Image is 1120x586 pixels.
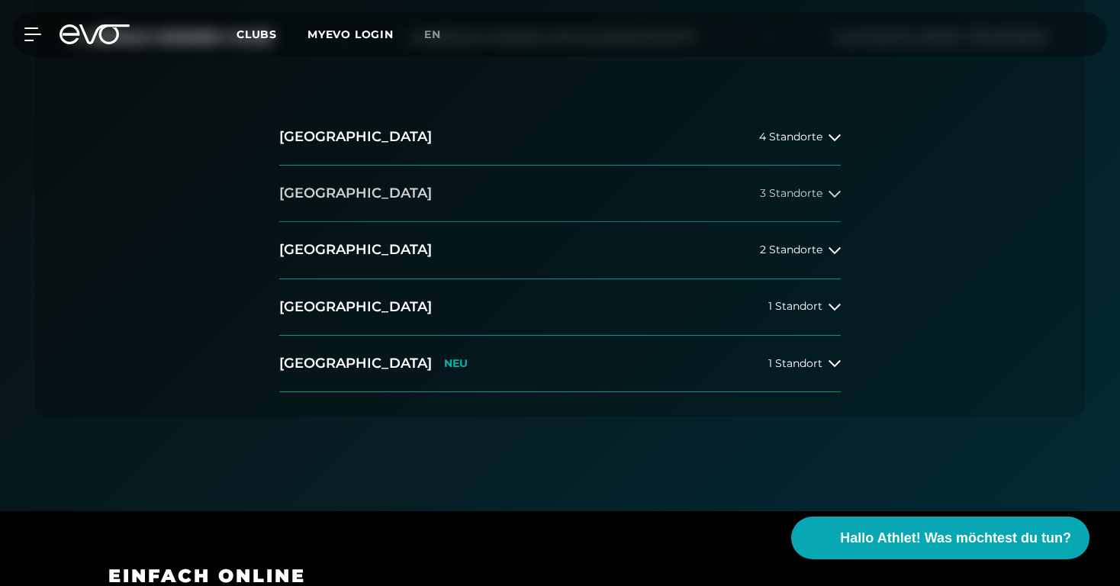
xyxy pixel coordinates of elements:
button: [GEOGRAPHIC_DATA]3 Standorte [279,166,841,222]
h2: [GEOGRAPHIC_DATA] [279,298,432,317]
span: 3 Standorte [760,188,822,199]
p: NEU [444,357,468,370]
h2: [GEOGRAPHIC_DATA] [279,240,432,259]
button: [GEOGRAPHIC_DATA]1 Standort [279,279,841,336]
a: en [424,26,459,43]
button: [GEOGRAPHIC_DATA]4 Standorte [279,109,841,166]
h2: [GEOGRAPHIC_DATA] [279,184,432,203]
h2: [GEOGRAPHIC_DATA] [279,354,432,373]
span: 4 Standorte [759,131,822,143]
button: Hallo Athlet! Was möchtest du tun? [791,517,1089,559]
a: MYEVO LOGIN [307,27,394,41]
h2: [GEOGRAPHIC_DATA] [279,127,432,146]
a: Clubs [237,27,307,41]
button: [GEOGRAPHIC_DATA]2 Standorte [279,222,841,279]
span: 1 Standort [768,301,822,312]
span: en [424,27,441,41]
span: Hallo Athlet! Was möchtest du tun? [840,528,1071,549]
span: 2 Standorte [760,244,822,256]
button: [GEOGRAPHIC_DATA]NEU1 Standort [279,336,841,392]
span: 1 Standort [768,358,822,369]
span: Clubs [237,27,277,41]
